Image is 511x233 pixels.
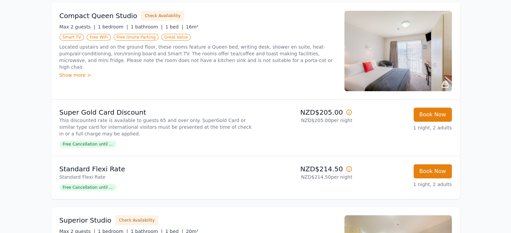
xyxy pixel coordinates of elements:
[358,181,452,188] p: 1 night, 2 adults
[258,164,352,174] p: NZD$214.50
[258,174,352,180] p: NZD$214.50 per night
[414,108,452,122] button: Book Now
[59,164,253,174] p: Standard Flexi Rate
[59,117,253,137] p: This discounted rate is available to guests 65 and over only. SuperGold Card or similar type card...
[258,108,352,117] p: NZD$205.00
[165,24,183,30] span: 1 bed |
[59,44,336,70] p: Located upstairs and on the ground floor, these rooms feature a Queen bed, writing desk, shower e...
[414,164,452,178] button: Book Now
[186,24,198,30] span: 16m²
[59,34,84,41] span: Smart TV
[115,215,158,225] button: Check Availability
[98,24,128,30] span: 1 bedroom |
[59,24,95,30] span: Max 2 guests |
[59,11,137,20] h3: Compact Queen Studio
[114,34,159,41] span: Free Onsite Parking
[59,184,116,191] span: Free Cancellation until ...
[258,117,352,124] p: NZD$205.00 per night
[59,72,336,78] div: Show more >
[358,124,452,131] p: 1 night, 2 adults
[59,108,253,117] p: Super Gold Card Discount
[59,141,116,148] span: Free Cancellation until ...
[141,11,184,21] button: Check Availability
[161,34,191,41] span: Great Value
[59,216,112,225] h3: Superior Studio
[131,24,163,30] span: 1 bathroom |
[87,34,111,41] span: Free WiFi
[59,174,253,180] p: Standard Flexi Rate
